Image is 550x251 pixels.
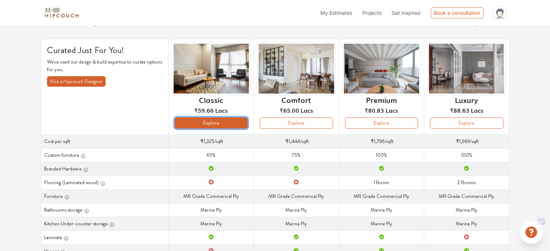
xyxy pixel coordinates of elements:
[280,106,299,114] span: ₹65.00
[254,203,339,217] td: Marine Ply
[47,76,106,87] button: Hire a Hipcouch Designer
[285,138,300,145] span: ₹1,444
[424,203,509,217] td: Marine Ply
[431,7,483,18] div: Book a consultation
[41,176,169,189] th: Flooring (Laminated wood)
[47,45,163,56] h4: Curated Just For You!
[456,138,470,145] span: ₹1,969
[41,134,169,148] th: Cost per sqft
[169,189,253,203] td: MR Grade Commerical Ply
[169,203,253,217] td: Marine Ply
[364,106,384,114] span: ₹80.83
[339,134,424,148] td: /sqft
[424,134,509,148] td: /sqft
[339,189,424,203] td: MR Grade Commerical Ply
[300,106,313,114] span: Lacs
[169,217,253,230] td: Marine Ply
[366,95,397,104] h6: Premium
[41,230,169,244] th: Laminate
[424,217,509,230] td: Marine Ply
[424,176,509,189] td: 2 Rooms
[339,203,424,217] td: Marine Ply
[194,106,214,114] span: ₹59.66
[424,189,509,203] td: MR Grade Commerical Ply
[455,95,478,104] h6: Luxury
[199,95,223,104] h6: Classic
[430,117,503,129] button: Explore
[260,117,333,129] button: Explore
[392,10,421,16] span: Get Inspired
[385,106,398,114] span: Lacs
[450,106,469,114] span: ₹88.63
[345,117,418,129] button: Explore
[41,203,169,217] th: Bathrooms storage
[320,10,352,16] span: My Estimates
[339,217,424,230] td: Marine Ply
[254,217,339,230] td: Marine Ply
[342,42,421,96] img: header-preview
[200,138,214,145] span: ₹1,325
[339,176,424,189] td: 1 Room
[175,117,248,129] button: Explore
[339,148,424,162] td: 100%
[44,7,80,19] img: logo-horizontal.svg
[215,106,228,114] span: Lacs
[257,42,336,96] img: header-preview
[44,5,80,21] span: logo-horizontal.svg
[41,162,169,176] th: Branded Hardware
[471,106,483,114] span: Lacs
[41,148,169,162] th: Custom furniture
[41,217,169,230] th: Kitchen Under-counter storage
[47,58,163,73] p: We've used our design & build expertise to curate options for you.
[281,95,311,104] h6: Comfort
[169,148,253,162] td: 65%
[41,189,169,203] th: Furniture
[371,138,385,145] span: ₹1,796
[427,42,506,96] img: header-preview
[254,134,339,148] td: /sqft
[254,189,339,203] td: MR Grade Commerical Ply
[254,148,339,162] td: 75%
[362,10,381,16] span: Projects
[169,134,253,148] td: /sqft
[424,148,509,162] td: 100%
[172,42,251,96] img: header-preview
